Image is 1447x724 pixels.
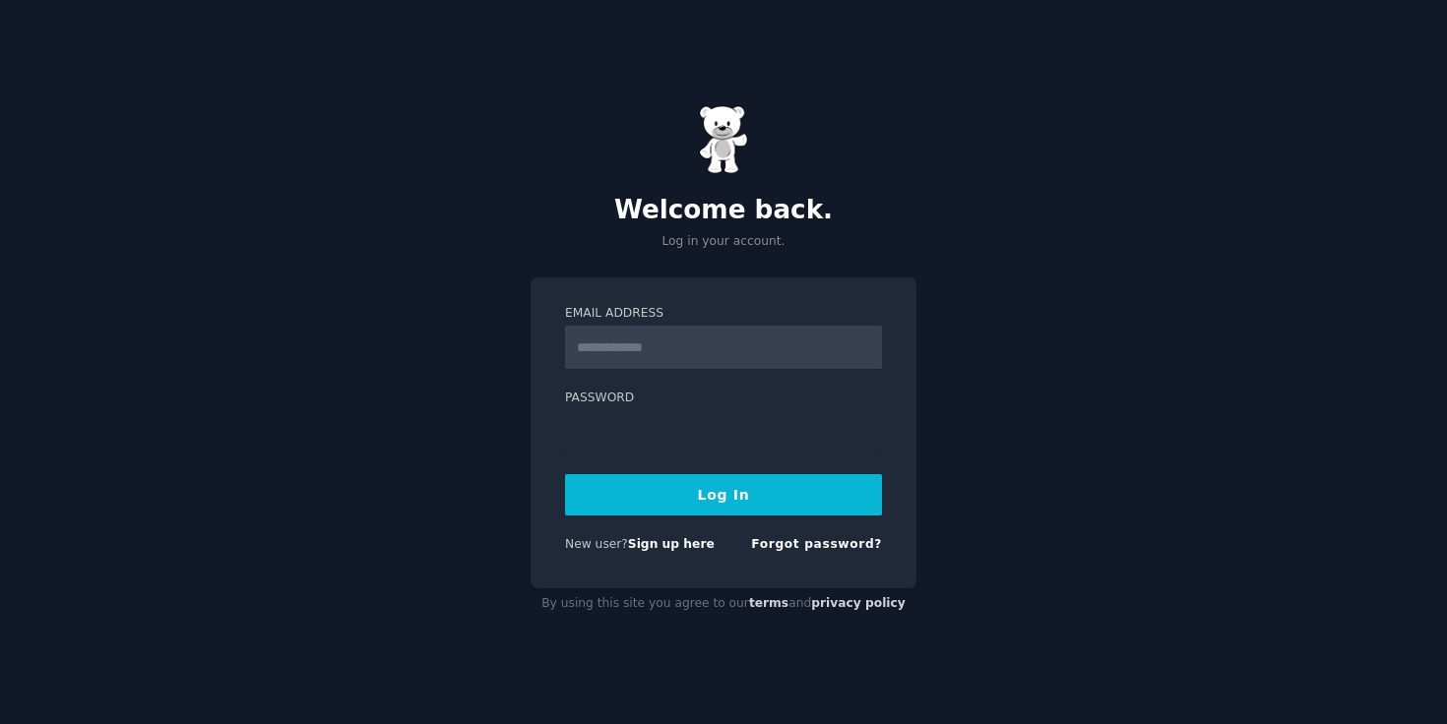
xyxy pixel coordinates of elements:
[565,305,882,323] label: Email Address
[565,537,628,551] span: New user?
[565,390,882,407] label: Password
[811,596,906,610] a: privacy policy
[531,233,916,251] p: Log in your account.
[751,537,882,551] a: Forgot password?
[565,474,882,515] button: Log In
[699,105,748,174] img: Gummy Bear
[531,588,916,620] div: By using this site you agree to our and
[749,596,788,610] a: terms
[531,195,916,226] h2: Welcome back.
[628,537,715,551] a: Sign up here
